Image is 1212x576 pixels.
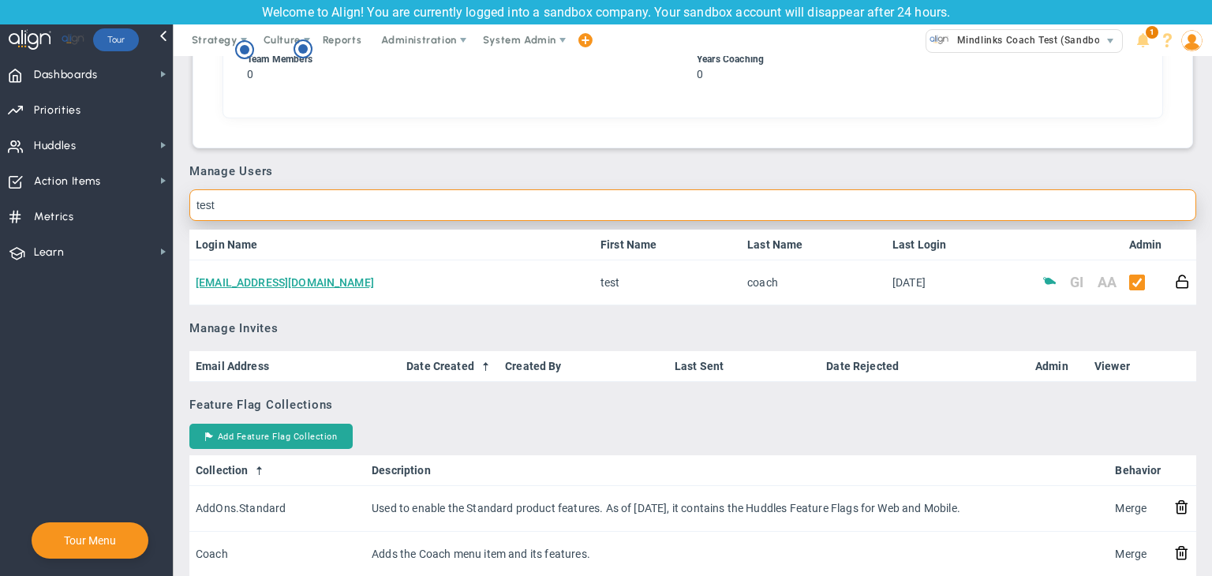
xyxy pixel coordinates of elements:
[930,30,949,50] img: 33500.Company.photo
[365,486,1109,531] td: Used to enable the Standard product features. As of [DATE], it contains the Huddles Feature Flags...
[247,68,253,80] span: 0
[196,360,394,372] a: Email Address
[406,360,492,372] a: Date Created
[372,464,1102,477] a: Description
[196,276,374,289] a: [EMAIL_ADDRESS][DOMAIN_NAME]
[34,58,98,92] span: Dashboards
[1115,464,1161,477] a: Behavior
[1129,238,1162,251] a: Admin
[34,165,101,198] span: Action Items
[1070,274,1083,290] button: GI
[826,360,1022,372] a: Date Rejected
[315,24,370,56] span: Reports
[34,129,77,163] span: Huddles
[1094,360,1161,372] a: Viewer
[1098,274,1117,290] button: AA
[1181,30,1203,51] img: 64089.Person.photo
[741,260,886,305] td: coach
[1174,499,1189,515] button: Remove Collection
[892,238,967,251] a: Last Login
[196,464,359,477] a: Collection
[600,238,735,251] a: First Name
[1042,273,1057,290] button: Make this user a coach
[59,533,121,548] button: Tour Menu
[192,34,238,46] span: Strategy
[747,238,879,251] a: Last Name
[1175,273,1190,290] button: Reset Password
[1109,486,1168,531] td: Merge
[697,52,1117,67] div: Years Coaching
[675,360,814,372] a: Last Sent
[1146,26,1158,39] span: 1
[189,398,1196,412] h3: Feature Flag Collections
[505,360,661,372] a: Created By
[189,164,1196,178] h3: Manage Users
[697,68,703,80] span: 0
[1155,24,1180,56] li: Help & Frequently Asked Questions (FAQ)
[949,30,1109,50] span: Mindlinks Coach Test (Sandbox)
[34,94,81,127] span: Priorities
[196,238,588,251] a: Login Name
[483,34,556,46] span: System Admin
[189,424,353,449] button: Add Feature Flag Collection
[247,52,668,67] div: Team Members
[1131,24,1155,56] li: Announcements
[381,34,456,46] span: Administration
[189,189,1196,221] input: Filter Results
[189,486,365,531] td: AddOns.Standard
[1035,360,1082,372] a: Admin
[1174,544,1189,561] button: Remove Collection
[34,236,64,269] span: Learn
[34,200,74,234] span: Metrics
[189,321,1196,335] h3: Manage Invites
[886,260,973,305] td: [DATE]
[264,34,301,46] span: Culture
[1099,30,1122,52] span: select
[594,260,741,305] td: test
